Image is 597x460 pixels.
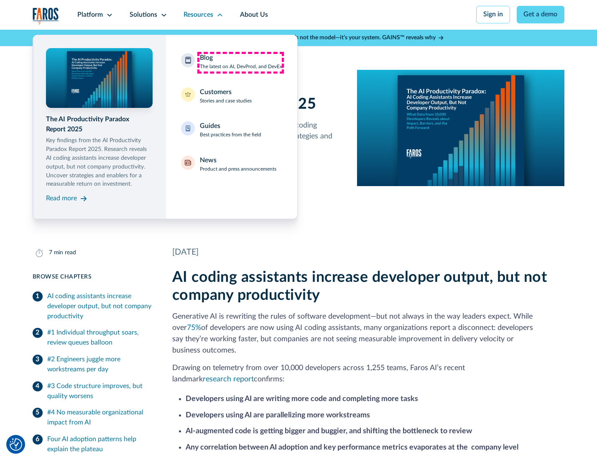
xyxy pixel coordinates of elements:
[172,363,565,385] p: Drawing on telemetry from over 10,000 developers across 1,255 teams, Faros AI’s recent landmark c...
[46,115,153,135] div: The AI Productivity Paradox Report 2025
[33,325,152,351] a: #1 Individual throughput soars, review queues balloon
[130,10,157,20] div: Solutions
[33,431,152,458] a: Four AI adoption patterns help explain the plateau
[200,63,282,71] p: The latest on AI, DevProd, and DevEx
[33,378,152,405] a: #3 Code structure improves, but quality worsens
[172,246,565,259] div: [DATE]
[47,328,152,348] div: #1 Individual throughput soars, review queues balloon
[46,136,153,189] p: Key findings from the AI Productivity Paradox Report 2025. Research reveals AI coding assistants ...
[33,273,152,281] div: Browse Chapters
[77,10,103,20] div: Platform
[172,311,565,356] p: Generative AI is rewriting the rules of software development—but not always in the way leaders ex...
[46,48,153,205] a: The AI Productivity Paradox Report 2025Key findings from the AI Productivity Paradox Report 2025....
[476,6,510,23] a: Sign in
[203,376,254,383] a: research report
[33,351,152,378] a: #2 Engineers juggle more workstreams per day
[33,288,152,325] a: AI coding assistants increase developer output, but not company productivity
[33,30,565,219] nav: Resources
[176,151,288,178] a: NewsProduct and press announcements
[176,82,288,110] a: CustomersStories and case studies
[10,438,22,451] img: Revisit consent button
[200,53,213,63] div: Blog
[10,438,22,451] button: Cookie Settings
[186,427,472,434] strong: AI-augmented code is getting bigger and buggier, and shifting the bottleneck to review
[186,395,418,402] strong: Developers using AI are writing more code and completing more tasks
[172,268,565,304] h2: AI coding assistants increase developer output, but not company productivity
[33,8,59,25] img: Logo of the analytics and reporting company Faros.
[200,156,217,166] div: News
[186,411,370,419] strong: Developers using AI are parallelizing more workstreams
[47,291,152,322] div: AI coding assistants increase developer output, but not company productivity
[200,166,276,173] p: Product and press announcements
[176,116,288,144] a: GuidesBest practices from the field
[54,248,76,257] div: min read
[47,434,152,455] div: Four AI adoption patterns help explain the plateau
[176,48,288,76] a: BlogThe latest on AI, DevProd, and DevEx
[33,404,152,431] a: #4 No measurable organizational impact from AI
[186,444,518,451] strong: Any correlation between AI adoption and key performance metrics evaporates at the company level
[200,87,232,97] div: Customers
[187,324,201,331] a: 75%
[517,6,565,23] a: Get a demo
[33,8,59,25] a: home
[47,408,152,428] div: #4 No measurable organizational impact from AI
[47,355,152,375] div: #2 Engineers juggle more workstreams per day
[46,194,77,204] div: Read more
[200,97,252,105] p: Stories and case studies
[49,248,52,257] div: 7
[200,131,261,139] p: Best practices from the field
[184,10,213,20] div: Resources
[200,121,220,131] div: Guides
[47,381,152,401] div: #3 Code structure improves, but quality worsens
